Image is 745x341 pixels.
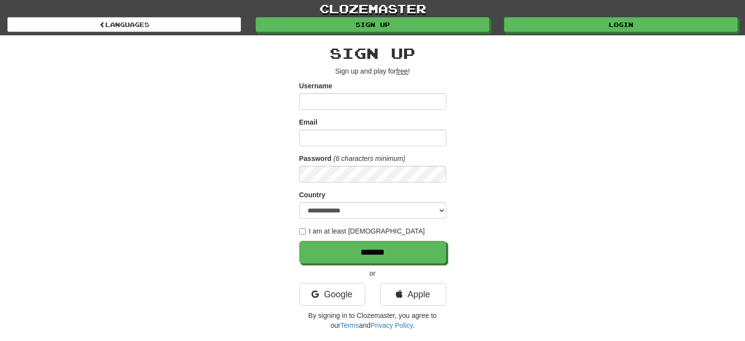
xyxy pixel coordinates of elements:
[299,226,425,236] label: I am at least [DEMOGRAPHIC_DATA]
[7,17,241,32] a: Languages
[396,67,408,75] u: free
[256,17,489,32] a: Sign up
[299,190,326,200] label: Country
[504,17,738,32] a: Login
[380,283,446,306] a: Apple
[299,311,446,330] p: By signing in to Clozemaster, you agree to our and .
[299,81,333,91] label: Username
[299,228,306,235] input: I am at least [DEMOGRAPHIC_DATA]
[299,66,446,76] p: Sign up and play for !
[340,321,359,329] a: Terms
[370,321,412,329] a: Privacy Policy
[299,45,446,61] h2: Sign up
[299,283,365,306] a: Google
[299,117,317,127] label: Email
[299,154,332,163] label: Password
[334,155,406,162] em: (6 characters minimum)
[299,268,446,278] p: or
